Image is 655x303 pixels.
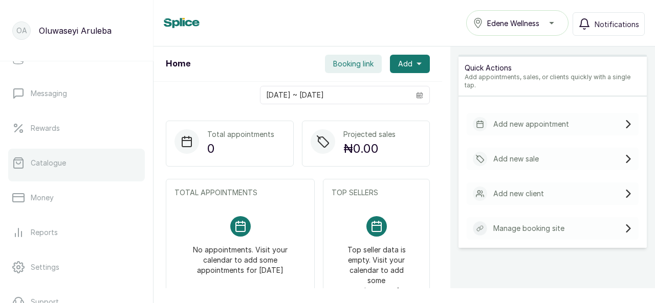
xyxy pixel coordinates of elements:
[31,262,59,272] p: Settings
[333,59,374,69] span: Booking link
[8,253,145,282] a: Settings
[487,18,539,29] span: Edene Wellness
[493,223,564,234] p: Manage booking site
[207,129,274,139] p: Total appointments
[573,12,645,36] button: Notifications
[174,188,306,198] p: TOTAL APPOINTMENTS
[325,55,382,73] button: Booking link
[465,63,641,73] p: Quick Actions
[332,188,421,198] p: TOP SELLERS
[398,59,412,69] span: Add
[8,114,145,143] a: Rewards
[166,58,190,70] h1: Home
[465,73,641,89] p: Add appointments, sales, or clients quickly with a single tap.
[31,193,54,203] p: Money
[8,218,145,247] a: Reports
[343,139,396,158] p: ₦0.00
[31,123,60,133] p: Rewards
[8,149,145,177] a: Catalogue
[187,237,294,275] p: No appointments. Visit your calendar to add some appointments for [DATE]
[390,55,430,73] button: Add
[595,19,639,30] span: Notifications
[31,158,66,168] p: Catalogue
[31,227,58,238] p: Reports
[343,129,396,139] p: Projected sales
[31,88,67,99] p: Messaging
[493,189,544,199] p: Add new client
[8,79,145,108] a: Messaging
[466,10,569,36] button: Edene Wellness
[16,26,27,36] p: OA
[493,119,569,129] p: Add new appointment
[260,86,410,104] input: Select date
[8,183,145,212] a: Money
[207,139,274,158] p: 0
[416,91,423,99] svg: calendar
[493,154,539,164] p: Add new sale
[39,25,112,37] p: Oluwaseyi Aruleba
